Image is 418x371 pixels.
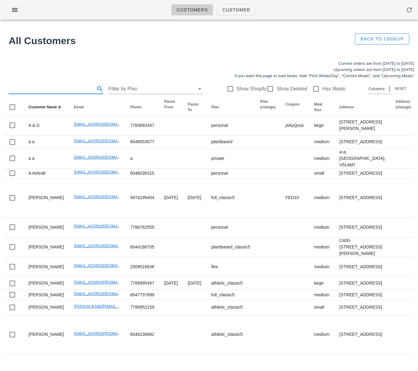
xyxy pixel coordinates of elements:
h1: All Customers [9,33,341,48]
td: [PERSON_NAME] [23,257,69,277]
span: Address [339,105,354,109]
span: Email [74,105,84,109]
a: [EMAIL_ADDRESS][DOMAIN_NAME] [74,280,135,285]
th: Customer Name: Sorted ascending. Activate to sort descending. [23,99,69,116]
td: [STREET_ADDRESS] [335,290,391,300]
a: Customer [217,4,255,15]
td: 7789995497 [125,277,159,290]
td: 6047737899 [125,290,159,300]
td: small [309,169,335,178]
td: plantbased [206,135,255,149]
td: [PERSON_NAME] [23,300,69,315]
a: [EMAIL_ADDRESS][DOMAIN_NAME] [74,170,135,174]
td: A Ashrafi [23,169,69,178]
td: 6046038310 [125,169,159,178]
th: Pause To: Not sorted. Activate to sort ascending. [183,99,206,116]
span: Customers [177,7,208,12]
td: 7783893347 [125,116,159,135]
button: Back to Lookup [355,33,409,44]
td: [STREET_ADDRESS] [335,178,391,218]
span: Meal Size [314,102,322,112]
td: personal [206,116,255,135]
th: Coupon: Not sorted. Activate to sort ascending. [280,99,309,116]
td: [STREET_ADDRESS] [335,169,391,178]
span: Plan [211,105,219,109]
td: full_classic5 [206,178,255,218]
td: [STREET_ADDRESS] [335,257,391,277]
td: full_classic5 [206,290,255,300]
td: a [125,149,159,169]
td: [PERSON_NAME] [23,178,69,218]
td: medium [309,218,335,237]
span: Reset [395,87,407,90]
td: personal [206,218,255,237]
td: [DATE] [183,178,206,218]
a: [EMAIL_ADDRESS][DOMAIN_NAME] [74,195,135,199]
td: C400-[STREET_ADDRESS][PERSON_NAME] [335,237,391,257]
label: Has Meals [322,86,346,92]
td: [DATE] [159,277,183,290]
td: 7789952159 [125,300,159,315]
td: FED10 [280,178,309,218]
td: private [206,149,255,169]
a: [EMAIL_ADDRESS][DOMAIN_NAME] [74,292,135,296]
th: Plan: Not sorted. Activate to sort ascending. [206,99,255,116]
th: Address (change): Not sorted. Activate to sort ascending. [390,99,416,116]
td: 7786762555 [125,218,159,237]
a: [EMAIL_ADDRESS][DOMAIN_NAME] [74,264,135,268]
th: Phone: Not sorted. Activate to sort ascending. [125,99,159,116]
td: 6046136892 [125,315,159,354]
td: medium [309,290,335,300]
td: 6044186705 [125,237,159,257]
td: [STREET_ADDRESS][PERSON_NAME] [335,116,391,135]
span: Customer Name [28,105,57,109]
a: Customers [171,4,213,15]
td: [PERSON_NAME] [23,237,69,257]
button: Reset [393,86,409,92]
td: [PERSON_NAME] [23,218,69,237]
td: a-a, [GEOGRAPHIC_DATA], V5L4M7 [335,149,391,169]
td: [DATE] [183,277,206,290]
td: 2509516638 [125,257,159,277]
td: medium [309,178,335,218]
label: Show Deleted [276,86,307,92]
td: [PERSON_NAME] [23,315,69,354]
a: [PERSON_NAME][EMAIL_ADDRESS][DOMAIN_NAME] [74,304,165,309]
td: personal [206,169,255,178]
td: a a [23,149,69,169]
span: Phone [130,105,142,109]
td: [STREET_ADDRESS] [335,218,391,237]
td: [PERSON_NAME] [23,290,69,300]
div: Columns [369,84,393,94]
a: [EMAIL_ADDRESS][DOMAIN_NAME] [74,122,135,127]
td: athletic_classic5 [206,300,255,315]
a: [EMAIL_ADDRESS][DOMAIN_NAME] [74,331,135,336]
span: Back to Lookup [360,36,404,41]
td: medium [309,237,335,257]
span: Coupon [285,102,299,106]
th: Pause From: Not sorted. Activate to sort ascending. [159,99,183,116]
td: A & D [23,116,69,135]
td: medium [309,257,335,277]
td: medium [309,135,335,149]
span: Customer [222,7,250,12]
td: [PERSON_NAME] [23,277,69,290]
th: Address: Not sorted. Activate to sort ascending. [335,99,391,116]
td: [STREET_ADDRESS] [335,300,391,315]
td: [STREET_ADDRESS] [335,277,391,290]
td: athletic_classic5 [206,277,255,290]
td: [STREET_ADDRESS] [335,315,391,354]
td: large [309,277,335,290]
th: Email: Not sorted. Activate to sort ascending. [69,99,125,116]
span: Pause To [188,102,198,112]
span: Address (change) [395,99,411,109]
th: Plan (change): Not sorted. Activate to sort ascending. [255,99,280,116]
label: Show Shopify [237,86,267,92]
a: [EMAIL_ADDRESS][DOMAIN_NAME] [74,155,135,160]
span: Plan (change) [260,99,275,109]
td: medium [309,149,335,169]
a: [EMAIL_ADDRESS][DOMAIN_NAME] [74,139,135,143]
td: plantbased_classic5 [206,237,255,257]
td: large [309,116,335,135]
td: small [309,300,335,315]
